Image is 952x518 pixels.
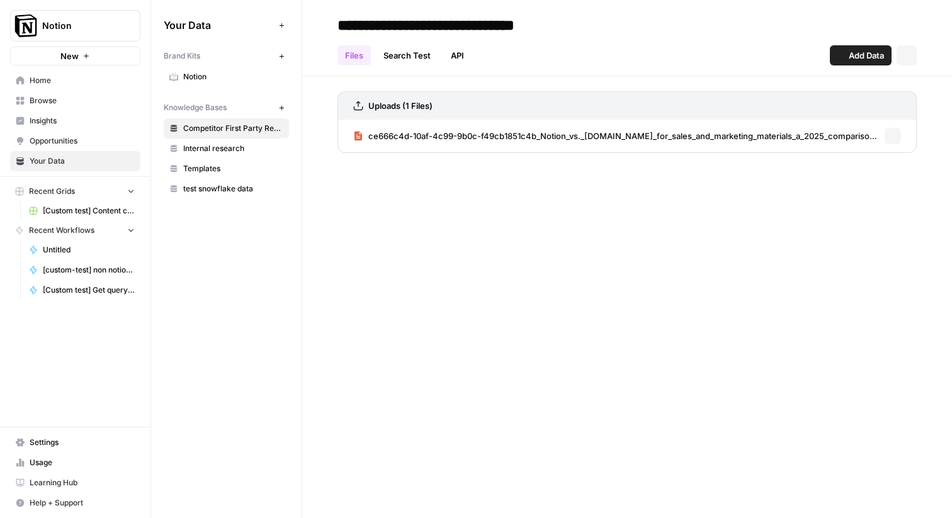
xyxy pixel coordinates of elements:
[164,102,227,113] span: Knowledge Bases
[30,95,135,106] span: Browse
[23,280,140,300] a: [Custom test] Get query fanout from topic
[164,179,289,199] a: test snowflake data
[337,45,371,65] a: Files
[43,264,135,276] span: [custom-test] non notion page research
[353,92,433,120] a: Uploads (1 Files)
[10,47,140,65] button: New
[164,67,289,87] a: Notion
[30,437,135,448] span: Settings
[10,91,140,111] a: Browse
[30,115,135,127] span: Insights
[164,118,289,138] a: Competitor First Party Research
[10,473,140,493] a: Learning Hub
[29,186,75,197] span: Recent Grids
[30,457,135,468] span: Usage
[10,221,140,240] button: Recent Workflows
[10,432,140,453] a: Settings
[164,159,289,179] a: Templates
[376,45,438,65] a: Search Test
[30,135,135,147] span: Opportunities
[443,45,472,65] a: API
[10,10,140,42] button: Workspace: Notion
[23,260,140,280] a: [custom-test] non notion page research
[14,14,37,37] img: Notion Logo
[183,163,283,174] span: Templates
[10,453,140,473] a: Usage
[10,493,140,513] button: Help + Support
[10,70,140,91] a: Home
[30,497,135,509] span: Help + Support
[23,240,140,260] a: Untitled
[30,75,135,86] span: Home
[164,50,200,62] span: Brand Kits
[10,151,140,171] a: Your Data
[164,18,274,33] span: Your Data
[368,130,880,142] span: ce666c4d-10af-4c99-9b0c-f49cb1851c4b_Notion_vs._[DOMAIN_NAME]_for_sales_and_marketing_materials_a...
[849,49,884,62] span: Add Data
[10,111,140,131] a: Insights
[10,131,140,151] a: Opportunities
[830,45,892,65] button: Add Data
[29,225,94,236] span: Recent Workflows
[60,50,79,62] span: New
[353,120,880,152] a: ce666c4d-10af-4c99-9b0c-f49cb1851c4b_Notion_vs._[DOMAIN_NAME]_for_sales_and_marketing_materials_a...
[42,20,118,32] span: Notion
[183,71,283,82] span: Notion
[368,99,433,112] h3: Uploads (1 Files)
[183,123,283,134] span: Competitor First Party Research
[183,183,283,194] span: test snowflake data
[164,138,289,159] a: Internal research
[43,244,135,256] span: Untitled
[10,182,140,201] button: Recent Grids
[183,143,283,154] span: Internal research
[30,477,135,488] span: Learning Hub
[23,201,140,221] a: [Custom test] Content creation flow
[43,205,135,217] span: [Custom test] Content creation flow
[43,284,135,296] span: [Custom test] Get query fanout from topic
[30,155,135,167] span: Your Data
